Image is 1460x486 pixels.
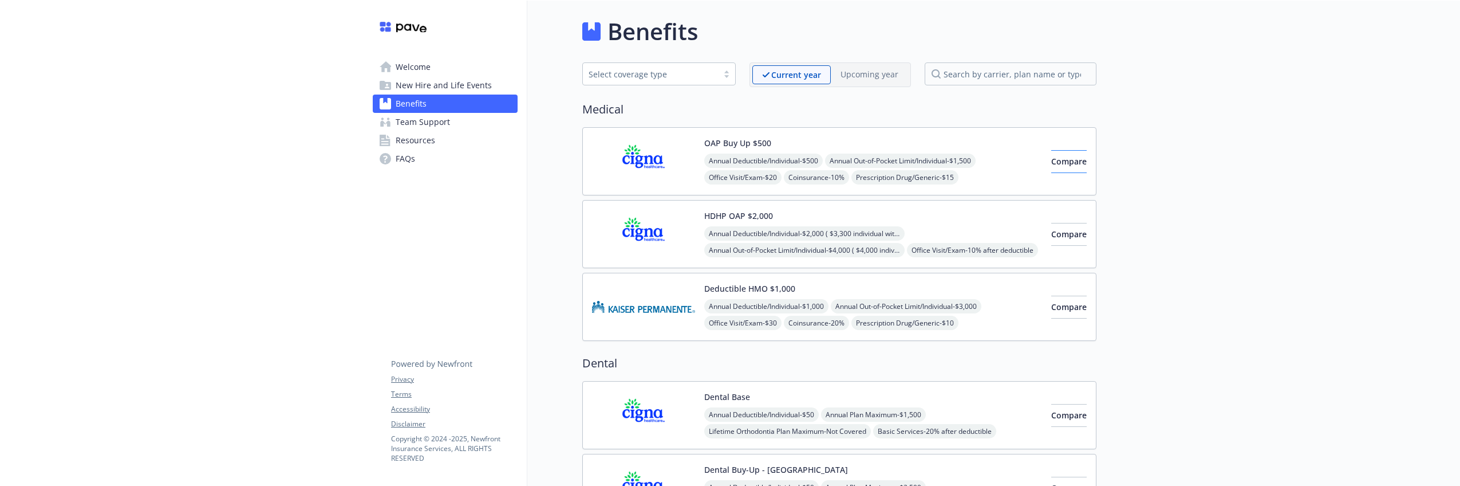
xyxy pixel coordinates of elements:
[1051,229,1087,240] span: Compare
[1051,410,1087,421] span: Compare
[592,391,695,440] img: CIGNA carrier logo
[396,113,450,131] span: Team Support
[592,210,695,258] img: CIGNA carrier logo
[704,226,905,241] span: Annual Deductible/Individual - $2,000 ( $3,300 individual within a family)
[391,404,517,414] a: Accessibility
[704,407,819,422] span: Annual Deductible/Individual - $50
[704,210,773,222] button: HDHP OAP $2,000
[592,137,695,186] img: CIGNA carrier logo
[391,419,517,429] a: Disclaimer
[784,316,849,330] span: Coinsurance - 20%
[925,62,1096,85] input: search by carrier, plan name or type
[396,131,435,150] span: Resources
[704,464,848,476] button: Dental Buy-Up - [GEOGRAPHIC_DATA]
[831,65,908,84] span: Upcoming year
[396,76,492,95] span: New Hire and Life Events
[373,150,518,168] a: FAQs
[851,316,958,330] span: Prescription Drug/Generic - $10
[784,170,849,185] span: Coinsurance - 10%
[373,76,518,95] a: New Hire and Life Events
[373,113,518,131] a: Team Support
[704,243,905,257] span: Annual Out-of-Pocket Limit/Individual - $4,000 ( $4,000 individual within a family)
[607,14,698,49] h1: Benefits
[391,374,517,385] a: Privacy
[1051,301,1087,312] span: Compare
[704,137,771,149] button: OAP Buy Up $500
[873,424,996,438] span: Basic Services - 20% after deductible
[821,407,926,422] span: Annual Plan Maximum - $1,500
[373,58,518,76] a: Welcome
[1051,150,1087,173] button: Compare
[704,424,871,438] span: Lifetime Orthodontia Plan Maximum - Not Covered
[771,69,821,81] p: Current year
[825,154,976,168] span: Annual Out-of-Pocket Limit/Individual - $1,500
[1051,404,1087,427] button: Compare
[1051,223,1087,246] button: Compare
[391,434,517,463] p: Copyright © 2024 - 2025 , Newfront Insurance Services, ALL RIGHTS RESERVED
[841,68,898,80] p: Upcoming year
[831,299,981,313] span: Annual Out-of-Pocket Limit/Individual - $3,000
[592,283,695,331] img: Kaiser Permanente Insurance Company carrier logo
[704,391,750,403] button: Dental Base
[396,150,415,168] span: FAQs
[373,131,518,150] a: Resources
[1051,156,1087,167] span: Compare
[582,101,1096,118] h2: Medical
[704,283,795,295] button: Deductible HMO $1,000
[391,389,517,399] a: Terms
[1051,296,1087,319] button: Compare
[704,299,828,313] span: Annual Deductible/Individual - $1,000
[582,355,1096,372] h2: Dental
[851,170,958,185] span: Prescription Drug/Generic - $15
[907,243,1038,257] span: Office Visit/Exam - 10% after deductible
[373,95,518,113] a: Benefits
[704,170,782,185] span: Office Visit/Exam - $20
[396,95,427,113] span: Benefits
[704,316,782,330] span: Office Visit/Exam - $30
[704,154,823,168] span: Annual Deductible/Individual - $500
[396,58,431,76] span: Welcome
[589,68,712,80] div: Select coverage type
